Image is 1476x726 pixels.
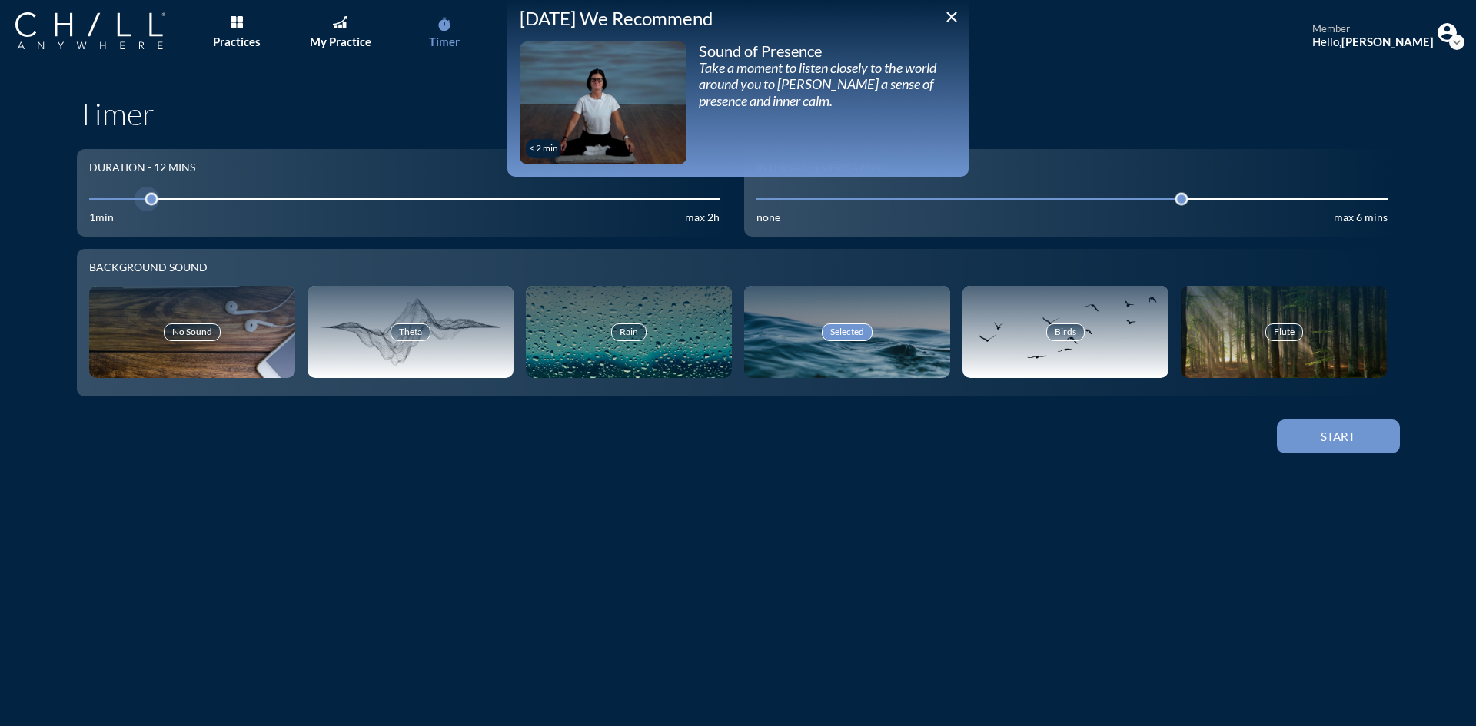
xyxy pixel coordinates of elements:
i: close [942,8,961,26]
div: Practices [213,35,261,48]
div: none [756,211,780,224]
div: My Practice [310,35,371,48]
img: Company Logo [15,12,165,49]
div: Duration - 12 mins [89,161,195,174]
strong: [PERSON_NAME] [1341,35,1434,48]
i: timer [437,17,452,32]
div: Selected [822,323,873,340]
div: [DATE] We Recommend [520,8,956,30]
div: < 2 min [529,143,558,154]
h1: Timer [77,95,1400,132]
img: Profile icon [1438,23,1457,42]
a: Company Logo [15,12,196,51]
div: Flute [1265,323,1303,340]
div: Birds [1046,323,1085,340]
i: expand_more [1449,35,1464,50]
div: Hello, [1312,35,1434,48]
div: max 6 mins [1334,211,1388,224]
div: No Sound [164,323,221,340]
div: Start [1304,429,1373,443]
img: List [231,16,243,28]
div: max 2h [685,211,720,224]
div: Rain [611,323,647,340]
div: Sound of Presence [699,41,956,60]
img: Graph [333,16,347,28]
div: Theta [391,323,430,340]
div: member [1312,23,1434,35]
div: 1min [89,211,114,224]
div: Background sound [89,261,1388,274]
button: Start [1277,419,1400,453]
div: Timer [429,35,460,48]
div: Take a moment to listen closely to the world around you to [PERSON_NAME] a sense of presence and ... [699,60,956,110]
